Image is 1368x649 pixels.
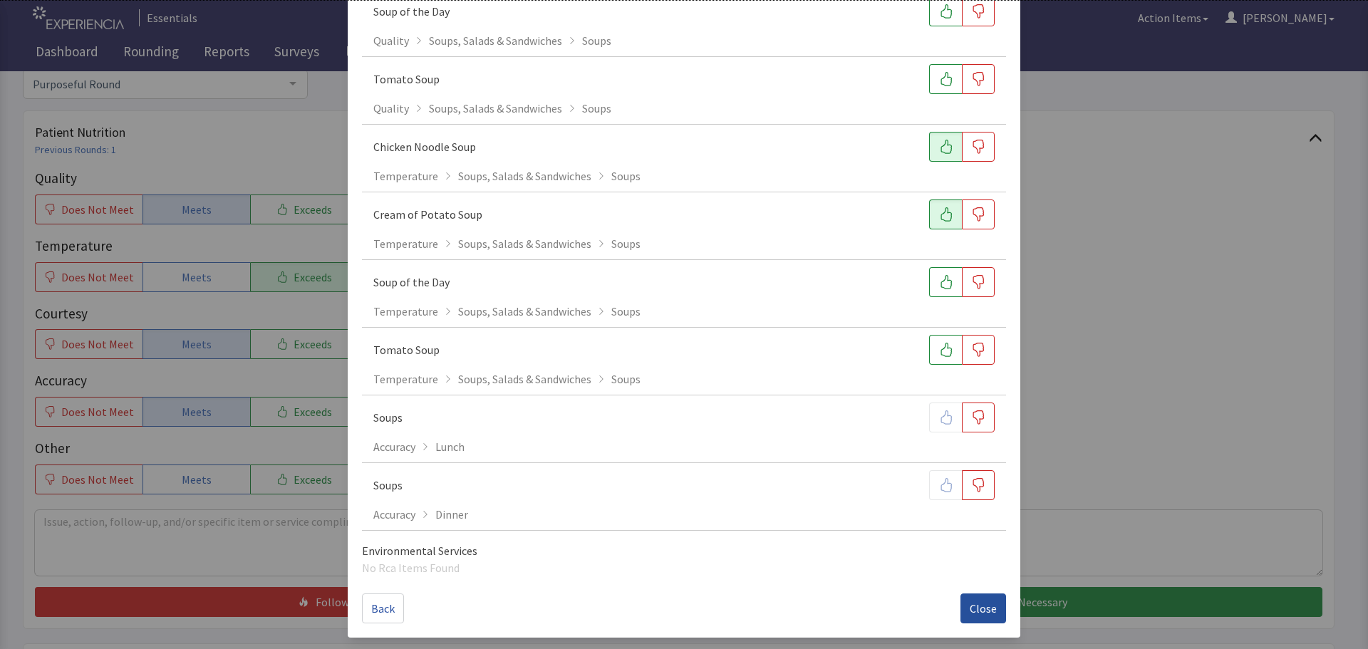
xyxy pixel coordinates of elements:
button: Back [362,593,404,623]
span: Back [371,600,395,617]
p: Chicken Noodle Soup [373,138,476,155]
div: Temperature Soups, Salads & Sandwiches Soups [373,370,995,388]
div: Accuracy Dinner [373,506,995,523]
p: Soup of the Day [373,3,450,20]
span: Close [970,600,997,617]
p: No Rca Items Found [362,559,1006,576]
p: Soup of the Day [373,274,450,291]
div: Temperature Soups, Salads & Sandwiches Soups [373,167,995,185]
p: Soups [373,409,403,426]
div: Quality Soups, Salads & Sandwiches Soups [373,100,995,117]
p: Environmental Services [362,542,1006,559]
div: Temperature Soups, Salads & Sandwiches Soups [373,235,995,252]
div: Temperature Soups, Salads & Sandwiches Soups [373,303,995,320]
p: Cream of Potato Soup [373,206,482,223]
div: Quality Soups, Salads & Sandwiches Soups [373,32,995,49]
div: Accuracy Lunch [373,438,995,455]
p: Soups [373,477,403,494]
p: Tomato Soup [373,341,440,358]
p: Tomato Soup [373,71,440,88]
button: Close [960,593,1006,623]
